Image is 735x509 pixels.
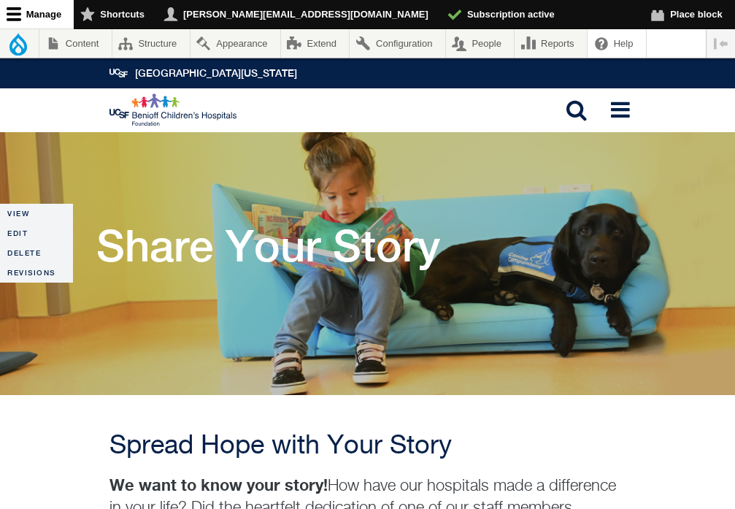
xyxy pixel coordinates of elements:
h2: Spread Hope with Your Story [109,432,626,461]
a: Structure [112,29,190,58]
button: Vertical orientation [707,29,735,58]
strong: We want to know your story! [109,475,328,494]
a: [GEOGRAPHIC_DATA][US_STATE] [135,67,297,79]
h1: Share Your Story [96,220,440,271]
a: Reports [515,29,587,58]
a: Help [588,29,646,58]
a: Extend [281,29,350,58]
a: People [446,29,515,58]
a: Configuration [350,29,445,58]
a: Content [39,29,112,58]
a: Appearance [191,29,280,58]
img: Logo for UCSF Benioff Children's Hospitals Foundation [109,93,239,126]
